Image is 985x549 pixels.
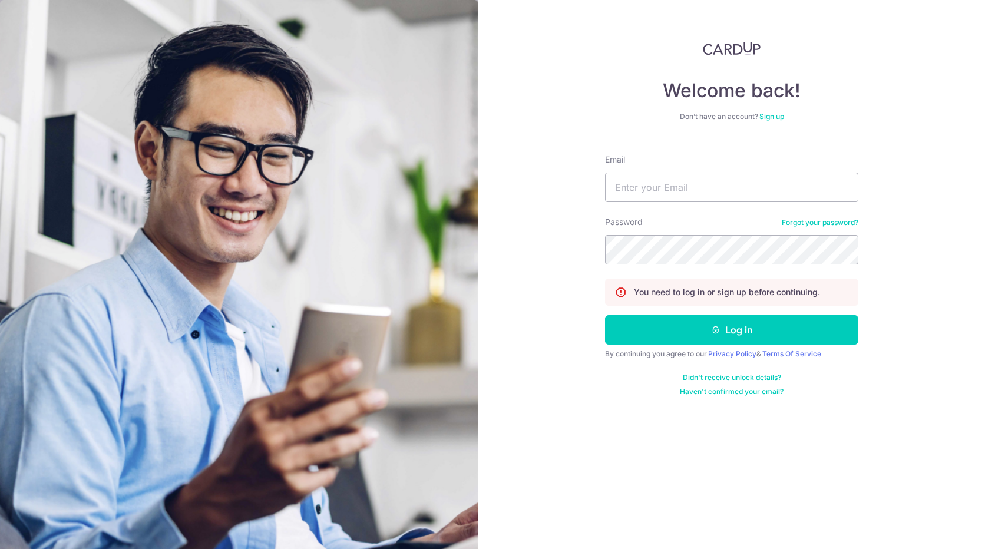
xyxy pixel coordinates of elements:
[782,218,858,227] a: Forgot your password?
[680,387,784,396] a: Haven't confirmed your email?
[759,112,784,121] a: Sign up
[605,173,858,202] input: Enter your Email
[683,373,781,382] a: Didn't receive unlock details?
[605,349,858,359] div: By continuing you agree to our &
[605,154,625,166] label: Email
[762,349,821,358] a: Terms Of Service
[605,216,643,228] label: Password
[605,315,858,345] button: Log in
[605,112,858,121] div: Don’t have an account?
[708,349,756,358] a: Privacy Policy
[703,41,761,55] img: CardUp Logo
[605,79,858,102] h4: Welcome back!
[634,286,820,298] p: You need to log in or sign up before continuing.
